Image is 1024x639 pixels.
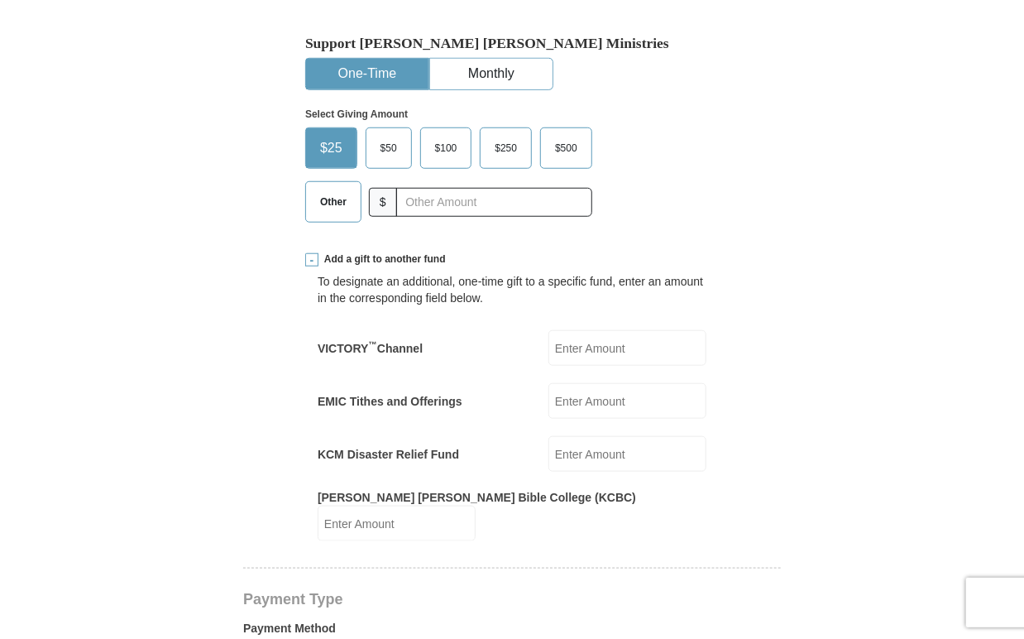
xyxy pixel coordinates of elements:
input: Enter Amount [548,330,706,366]
button: One-Time [306,59,428,89]
div: To designate an additional, one-time gift to a specific fund, enter an amount in the correspondin... [318,273,706,306]
label: EMIC Tithes and Offerings [318,393,462,410]
input: Enter Amount [548,383,706,419]
button: Monthly [430,59,553,89]
label: KCM Disaster Relief Fund [318,446,459,463]
span: Add a gift to another fund [318,252,446,267]
label: VICTORY Channel [318,340,423,357]
span: $ [369,188,397,217]
input: Enter Amount [318,506,476,541]
label: [PERSON_NAME] [PERSON_NAME] Bible College (KCBC) [318,489,636,506]
span: $100 [427,136,466,161]
h5: Support [PERSON_NAME] [PERSON_NAME] Ministries [305,35,719,52]
strong: Select Giving Amount [305,108,408,120]
span: Other [312,190,355,214]
sup: ™ [368,339,377,349]
h4: Payment Type [243,593,781,606]
input: Other Amount [396,188,592,217]
input: Enter Amount [548,436,706,472]
span: $500 [547,136,586,161]
span: $50 [372,136,405,161]
span: $250 [486,136,525,161]
span: $25 [312,136,351,161]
